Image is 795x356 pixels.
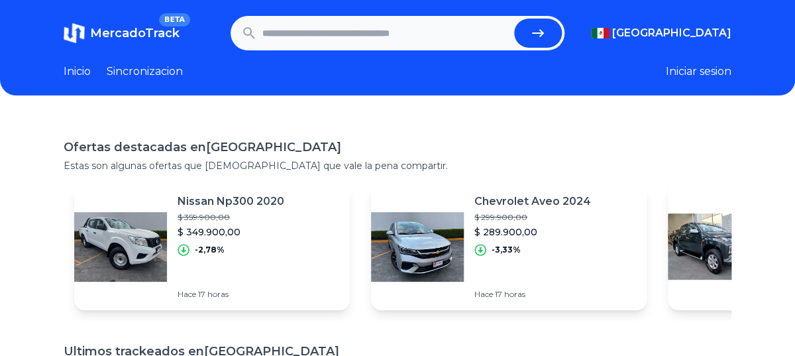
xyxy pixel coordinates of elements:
button: Iniciar sesion [666,64,731,80]
a: Featured imageNissan Np300 2020$ 359.900,00$ 349.900,00-2,78%Hace 17 horas [74,183,350,310]
a: Featured imageChevrolet Aveo 2024$ 299.900,00$ 289.900,00-3,33%Hace 17 horas [371,183,647,310]
p: Hace 17 horas [178,289,284,300]
p: $ 349.900,00 [178,225,284,239]
span: MercadoTrack [90,26,180,40]
p: $ 289.900,00 [474,225,591,239]
p: Hace 17 horas [474,289,591,300]
a: Sincronizacion [107,64,183,80]
p: Estas son algunas ofertas que [DEMOGRAPHIC_DATA] que vale la pena compartir. [64,159,731,172]
img: Featured image [74,200,167,293]
p: Nissan Np300 2020 [178,194,284,209]
a: Inicio [64,64,91,80]
img: Featured image [371,200,464,293]
img: MercadoTrack [64,23,85,44]
p: Chevrolet Aveo 2024 [474,194,591,209]
span: [GEOGRAPHIC_DATA] [612,25,731,41]
h1: Ofertas destacadas en [GEOGRAPHIC_DATA] [64,138,731,156]
img: Featured image [668,200,761,293]
img: Mexico [591,28,609,38]
p: $ 299.900,00 [474,212,591,223]
a: MercadoTrackBETA [64,23,180,44]
button: [GEOGRAPHIC_DATA] [591,25,731,41]
p: -3,33% [492,245,521,255]
p: -2,78% [195,245,225,255]
span: BETA [159,13,190,27]
p: $ 359.900,00 [178,212,284,223]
